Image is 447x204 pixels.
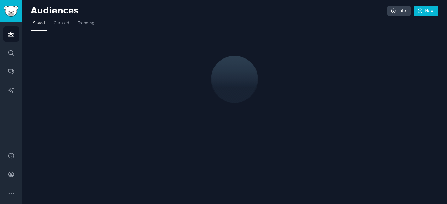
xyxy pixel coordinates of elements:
[31,18,47,31] a: Saved
[31,6,387,16] h2: Audiences
[78,20,94,26] span: Trending
[4,6,18,17] img: GummySearch logo
[387,6,411,16] a: Info
[52,18,71,31] a: Curated
[76,18,97,31] a: Trending
[54,20,69,26] span: Curated
[33,20,45,26] span: Saved
[414,6,438,16] a: New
